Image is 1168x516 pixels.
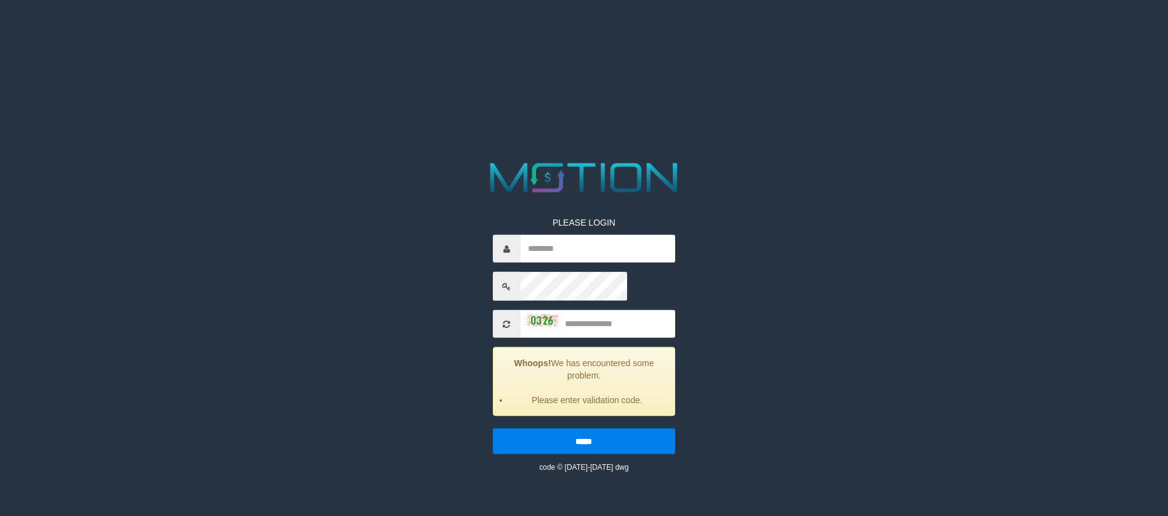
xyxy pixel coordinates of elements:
[527,314,558,326] img: captcha
[509,394,665,406] li: Please enter validation code.
[482,158,686,198] img: MOTION_logo.png
[493,216,675,229] p: PLEASE LOGIN
[514,358,551,368] strong: Whoops!
[539,463,628,472] small: code © [DATE]-[DATE] dwg
[493,347,675,416] div: We has encountered some problem.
